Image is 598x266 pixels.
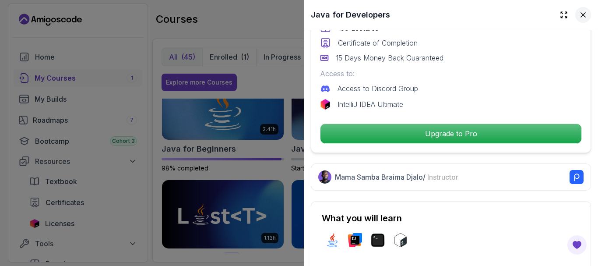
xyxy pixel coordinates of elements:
img: terminal logo [371,233,385,247]
h2: Java for Developers [311,9,390,21]
img: jetbrains logo [320,99,331,110]
button: Expand drawer [556,7,572,23]
p: 15 Days Money Back Guaranteed [336,53,443,63]
img: Nelson Djalo [318,170,331,184]
img: bash logo [394,233,408,247]
span: Instructor [427,173,458,181]
p: IntelliJ IDEA Ultimate [338,99,403,110]
p: Access to: [320,68,582,79]
img: intellij logo [348,233,362,247]
img: java logo [325,233,339,247]
button: Upgrade to Pro [320,124,582,144]
button: Open Feedback Button [566,234,587,255]
p: Access to Discord Group [338,83,418,94]
p: Certificate of Completion [338,38,418,48]
p: Mama Samba Braima Djalo / [335,172,458,182]
p: Upgrade to Pro [320,124,581,143]
h2: What you will learn [322,212,580,224]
